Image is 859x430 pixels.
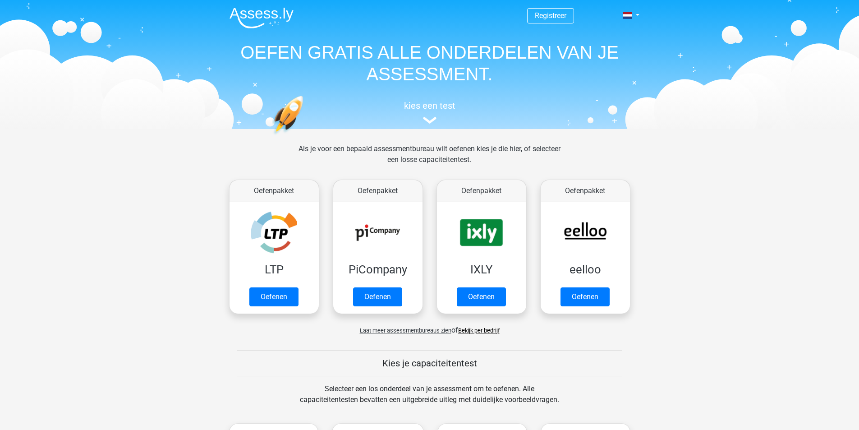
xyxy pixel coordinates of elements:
[230,7,294,28] img: Assessly
[222,100,637,124] a: kies een test
[222,318,637,336] div: of
[423,117,436,124] img: assessment
[237,358,622,369] h5: Kies je capaciteitentest
[458,327,500,334] a: Bekijk per bedrijf
[222,42,637,85] h1: OEFEN GRATIS ALLE ONDERDELEN VAN JE ASSESSMENT.
[222,100,637,111] h5: kies een test
[249,287,299,306] a: Oefenen
[291,384,568,416] div: Selecteer een los onderdeel van je assessment om te oefenen. Alle capaciteitentesten bevatten een...
[291,143,568,176] div: Als je voor een bepaald assessmentbureau wilt oefenen kies je die hier, of selecteer een losse ca...
[560,287,610,306] a: Oefenen
[272,96,338,177] img: oefenen
[353,287,402,306] a: Oefenen
[457,287,506,306] a: Oefenen
[360,327,451,334] span: Laat meer assessmentbureaus zien
[535,11,566,20] a: Registreer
